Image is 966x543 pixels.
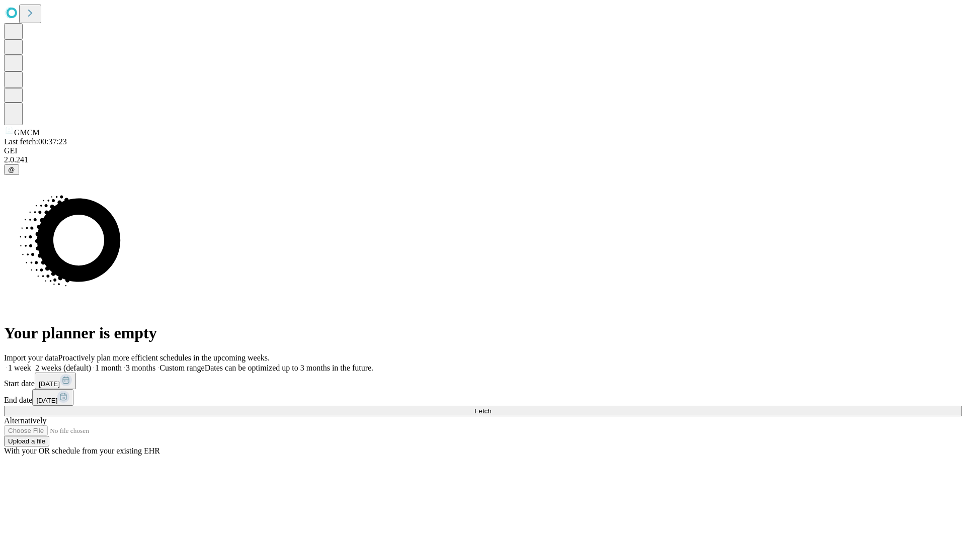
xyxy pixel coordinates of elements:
[36,397,57,404] span: [DATE]
[474,407,491,415] span: Fetch
[35,373,76,389] button: [DATE]
[4,436,49,446] button: Upload a file
[8,166,15,173] span: @
[4,146,962,155] div: GEI
[126,364,155,372] span: 3 months
[4,416,46,425] span: Alternatively
[32,389,73,406] button: [DATE]
[4,353,58,362] span: Import your data
[4,389,962,406] div: End date
[35,364,91,372] span: 2 weeks (default)
[205,364,373,372] span: Dates can be optimized up to 3 months in the future.
[159,364,204,372] span: Custom range
[4,406,962,416] button: Fetch
[95,364,122,372] span: 1 month
[58,353,270,362] span: Proactively plan more efficient schedules in the upcoming weeks.
[4,155,962,164] div: 2.0.241
[4,373,962,389] div: Start date
[14,128,40,137] span: GMCM
[4,164,19,175] button: @
[4,324,962,342] h1: Your planner is empty
[39,380,60,388] span: [DATE]
[4,446,160,455] span: With your OR schedule from your existing EHR
[4,137,67,146] span: Last fetch: 00:37:23
[8,364,31,372] span: 1 week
